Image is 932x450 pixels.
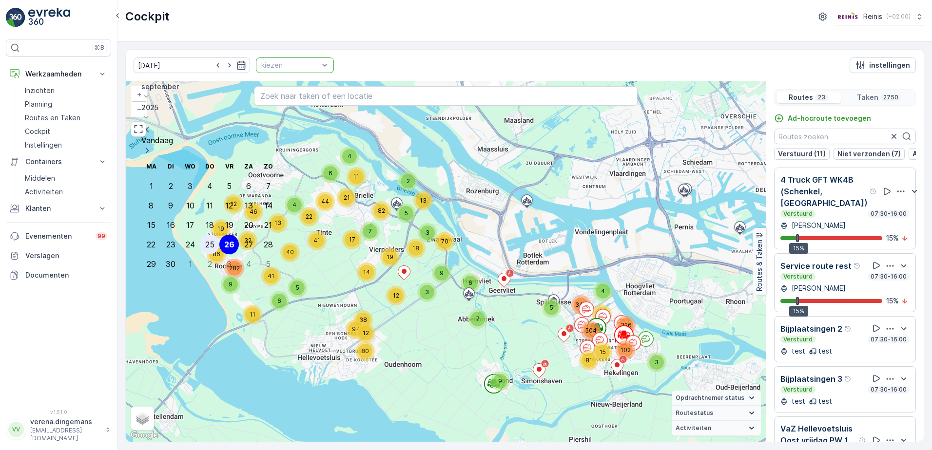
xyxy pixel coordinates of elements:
span: 4 [348,152,351,160]
th: dinsdag [161,157,180,176]
p: Verstuurd [782,210,814,218]
a: Uitzoomen [132,102,146,116]
div: 15 [147,221,155,229]
span: 14 [363,268,370,276]
div: help tooltippictogram [859,436,867,444]
span: 102 [621,346,631,354]
p: Middelen [25,173,55,183]
span: 9 [229,281,233,288]
div: 6 [270,291,289,311]
div: 4 [207,182,212,190]
p: verena.dingemans [30,417,100,427]
div: 11 [347,167,366,187]
div: 84 [592,304,612,324]
a: Evenementen99 [6,226,111,246]
p: Klanten [25,204,92,213]
span: 44 [321,198,329,205]
p: 4 Truck GFT WK4B (Schenkel, [GEOGRAPHIC_DATA]) [780,174,868,209]
div: 18 [206,221,214,229]
div: 2 [398,171,418,191]
img: logo_light-DOdMpM7g.png [28,8,70,27]
a: Dit gebied openen in Google Maps (er wordt een nieuw venster geopend) [128,429,160,442]
div: 326 [616,316,636,335]
div: 7 [468,309,487,329]
div: 22 [299,207,319,226]
p: test [818,396,832,406]
div: 12 [225,201,233,210]
span: 343 [575,301,587,308]
img: Google [128,429,160,442]
div: 10 [186,201,194,210]
a: Verslagen [6,246,111,265]
p: september [141,82,278,92]
p: Bijplaatsingen 3 [780,373,842,385]
div: VV [8,422,24,437]
div: 18 [406,239,426,258]
span: 40 [286,248,294,256]
summary: Activiteiten [672,421,761,436]
span: 5 [296,284,299,291]
div: 4 [593,281,613,301]
span: 504 [585,327,597,334]
p: kiezen [261,60,319,70]
p: Cockpit [125,9,170,24]
p: Reinis [863,12,882,21]
div: 5 [227,182,232,190]
div: 5 [396,204,416,223]
div: 3 [418,223,437,243]
span: Opdrachtnemer status [676,394,744,402]
div: 21 [337,188,356,207]
div: 1 [189,260,192,268]
div: 6 [246,182,251,190]
span: 97 [352,325,359,333]
div: 9 [168,201,173,210]
p: [PERSON_NAME] [790,221,846,230]
div: 44 [315,192,335,211]
span: 3 [655,358,659,366]
div: 5 [542,298,561,318]
div: 9 [221,275,240,294]
div: 3 [188,182,193,190]
div: help tooltippictogram [844,325,852,333]
button: Werkzaamheden [6,64,111,84]
div: 11 [206,201,213,210]
p: instellingen [869,60,910,70]
summary: Routestatus [672,406,761,421]
div: 97 [346,319,365,339]
a: Instellingen [21,138,111,152]
div: 4 [285,195,304,215]
p: Planning [25,99,52,109]
span: 11 [250,311,255,318]
div: 14 [264,201,272,210]
span: 15 [600,348,606,356]
summary: Opdrachtnemer status [672,391,761,406]
span: 70 [441,238,448,245]
p: test [790,346,805,356]
span: 7 [476,315,480,322]
p: Cockpit [25,127,50,136]
div: 1 [150,182,153,190]
a: Routes en Taken [21,111,111,125]
p: 07:30-16:00 [870,386,908,394]
th: maandag [141,157,161,176]
div: 3 [417,282,437,302]
div: 4 [340,147,359,166]
div: 17 [342,230,362,249]
p: Instellingen [25,140,62,150]
span: 17 [349,236,355,243]
div: 11 [243,305,262,324]
th: vrijdag [219,157,239,176]
p: 2750 [882,94,899,101]
span: v 1.51.0 [6,409,111,415]
div: 24 [186,240,195,249]
span: 4 [601,287,605,295]
span: 5 [550,304,553,311]
div: 8 [149,201,154,210]
span: 2 [407,177,410,185]
div: 4 [246,260,251,268]
p: test [790,396,805,406]
span: 7 [369,227,372,235]
p: Containers [25,157,92,167]
span: 21 [344,194,350,201]
input: dd/mm/yyyy [134,57,250,73]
